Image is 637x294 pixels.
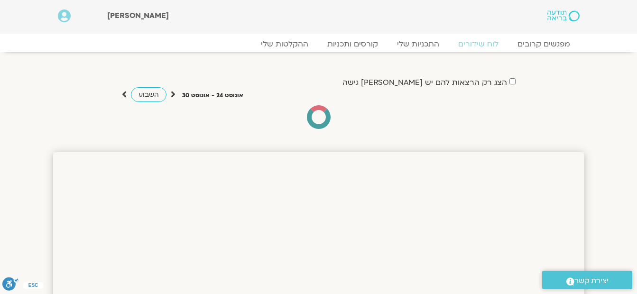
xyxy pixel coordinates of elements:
[574,275,609,287] span: יצירת קשר
[138,90,159,99] span: השבוע
[58,39,580,49] nav: Menu
[107,10,169,21] span: [PERSON_NAME]
[449,39,508,49] a: לוח שידורים
[251,39,318,49] a: ההקלטות שלי
[508,39,580,49] a: מפגשים קרובים
[131,87,166,102] a: השבוע
[318,39,388,49] a: קורסים ותכניות
[542,271,632,289] a: יצירת קשר
[182,91,243,101] p: אוגוסט 24 - אוגוסט 30
[388,39,449,49] a: התכניות שלי
[342,78,507,87] label: הצג רק הרצאות להם יש [PERSON_NAME] גישה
